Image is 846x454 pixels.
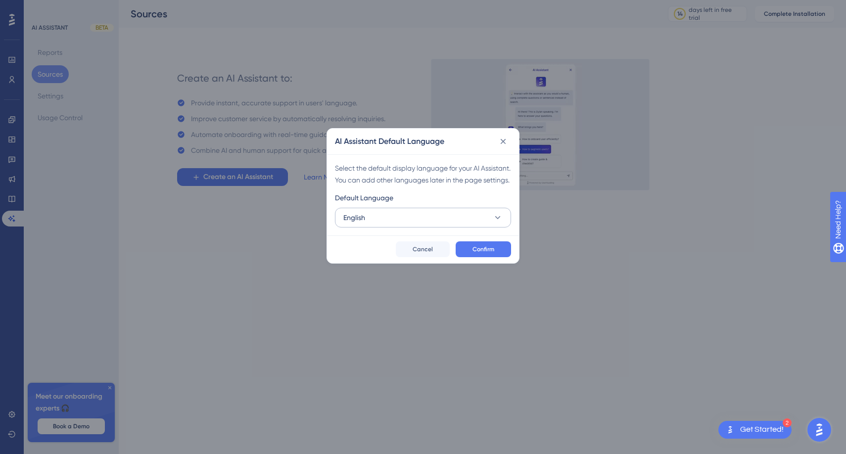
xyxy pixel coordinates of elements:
[472,245,494,253] span: Confirm
[740,424,784,435] div: Get Started!
[804,415,834,445] iframe: UserGuiding AI Assistant Launcher
[335,162,511,186] div: Select the default display language for your AI Assistant. You can add other languages later in t...
[724,424,736,436] img: launcher-image-alternative-text
[23,2,62,14] span: Need Help?
[718,421,792,439] div: Open Get Started! checklist, remaining modules: 2
[413,245,433,253] span: Cancel
[335,136,444,147] h2: AI Assistant Default Language
[343,212,365,224] span: English
[783,418,792,427] div: 2
[335,192,393,204] span: Default Language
